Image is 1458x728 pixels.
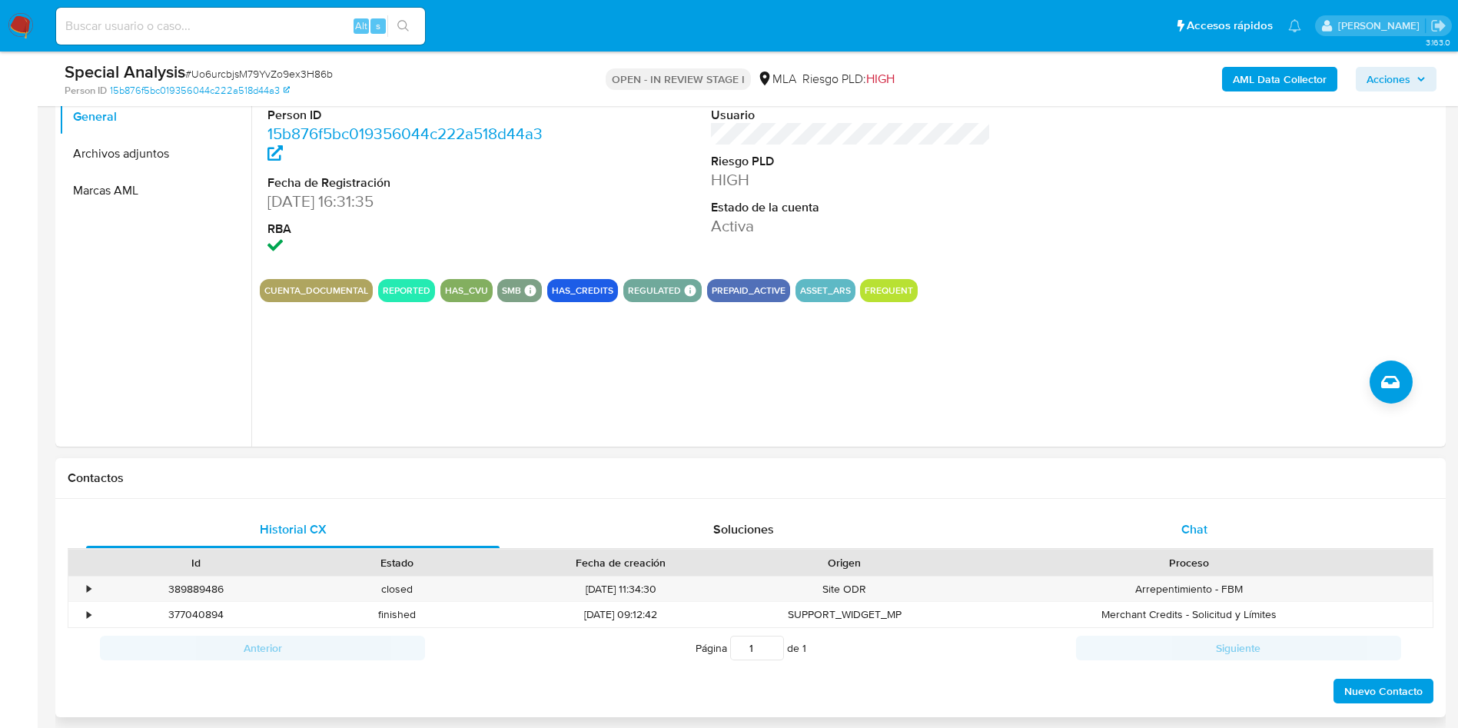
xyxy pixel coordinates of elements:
a: Salir [1430,18,1446,34]
b: Person ID [65,84,107,98]
span: Alt [355,18,367,33]
dt: RBA [267,221,548,238]
div: Proceso [956,555,1422,570]
button: AML Data Collector [1222,67,1337,91]
h1: Contactos [68,470,1433,486]
span: Accesos rápidos [1187,18,1273,34]
div: Id [106,555,286,570]
span: s [376,18,380,33]
dt: Fecha de Registración [267,175,548,191]
dd: [DATE] 16:31:35 [267,191,548,212]
a: 15b876f5bc019356044c222a518d44a3 [267,122,543,166]
b: Special Analysis [65,59,185,84]
input: Buscar usuario o caso... [56,16,425,36]
div: SUPPORT_WIDGET_MP [744,602,945,627]
div: Fecha de creación [509,555,733,570]
div: 389889486 [95,577,297,602]
div: [DATE] 11:34:30 [498,577,744,602]
button: Archivos adjuntos [59,135,251,172]
dt: Riesgo PLD [711,153,991,170]
span: # Uo6urcbjsM79YvZo9ex3H86b [185,66,333,81]
dd: Activa [711,215,991,237]
b: AML Data Collector [1233,67,1327,91]
button: Marcas AML [59,172,251,209]
div: Arrepentimiento - FBM [945,577,1433,602]
span: Historial CX [260,520,327,538]
a: Notificaciones [1288,19,1301,32]
span: Página de [696,636,806,660]
div: Merchant Credits - Solicitud y Límites [945,602,1433,627]
div: Origen [755,555,935,570]
div: Site ODR [744,577,945,602]
span: Soluciones [713,520,774,538]
span: 1 [802,640,806,656]
div: closed [297,577,498,602]
div: [DATE] 09:12:42 [498,602,744,627]
button: General [59,98,251,135]
button: Acciones [1356,67,1436,91]
div: • [87,582,91,597]
p: mariaeugenia.sanchez@mercadolibre.com [1338,18,1425,33]
span: Acciones [1367,67,1410,91]
span: Chat [1181,520,1207,538]
span: Riesgo PLD: [802,71,895,88]
button: Anterior [100,636,425,660]
dd: HIGH [711,169,991,191]
p: OPEN - IN REVIEW STAGE I [606,68,751,90]
span: 3.163.0 [1426,36,1450,48]
div: • [87,607,91,622]
a: 15b876f5bc019356044c222a518d44a3 [110,84,290,98]
button: search-icon [387,15,419,37]
span: Nuevo Contacto [1344,680,1423,702]
span: HIGH [866,70,895,88]
div: 377040894 [95,602,297,627]
button: Nuevo Contacto [1333,679,1433,703]
dt: Estado de la cuenta [711,199,991,216]
div: finished [297,602,498,627]
div: Estado [307,555,487,570]
dt: Usuario [711,107,991,124]
button: Siguiente [1076,636,1401,660]
div: MLA [757,71,796,88]
dt: Person ID [267,107,548,124]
